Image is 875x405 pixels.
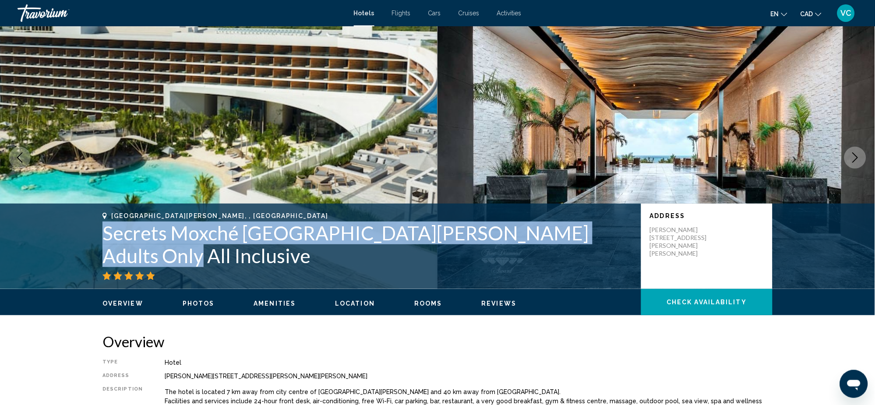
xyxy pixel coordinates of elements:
[650,226,720,257] p: [PERSON_NAME][STREET_ADDRESS][PERSON_NAME][PERSON_NAME]
[392,10,411,17] a: Flights
[102,333,773,350] h2: Overview
[102,222,632,267] h1: Secrets Moxché [GEOGRAPHIC_DATA][PERSON_NAME] Adults Only All Inclusive
[835,4,857,22] button: User Menu
[102,299,143,307] button: Overview
[335,300,375,307] span: Location
[183,300,215,307] span: Photos
[428,10,441,17] a: Cars
[841,9,852,18] span: VC
[354,10,374,17] a: Hotels
[667,299,747,306] span: Check Availability
[482,300,517,307] span: Reviews
[497,10,522,17] a: Activities
[771,7,787,20] button: Change language
[840,370,868,398] iframe: Button to launch messaging window
[102,373,143,380] div: Address
[641,289,773,315] button: Check Availability
[165,373,773,380] div: [PERSON_NAME][STREET_ADDRESS][PERSON_NAME][PERSON_NAME]
[183,299,215,307] button: Photos
[414,300,442,307] span: Rooms
[482,299,517,307] button: Reviews
[254,299,296,307] button: Amenities
[801,11,813,18] span: CAD
[414,299,442,307] button: Rooms
[111,212,328,219] span: [GEOGRAPHIC_DATA][PERSON_NAME], , [GEOGRAPHIC_DATA]
[165,388,773,395] p: The hotel is located 7 km away from city centre of [GEOGRAPHIC_DATA][PERSON_NAME] and 40 km away ...
[844,147,866,169] button: Next image
[459,10,480,17] a: Cruises
[771,11,779,18] span: en
[9,147,31,169] button: Previous image
[335,299,375,307] button: Location
[18,4,345,22] a: Travorium
[102,300,143,307] span: Overview
[102,359,143,366] div: Type
[165,359,773,366] div: Hotel
[254,300,296,307] span: Amenities
[801,7,822,20] button: Change currency
[650,212,764,219] p: Address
